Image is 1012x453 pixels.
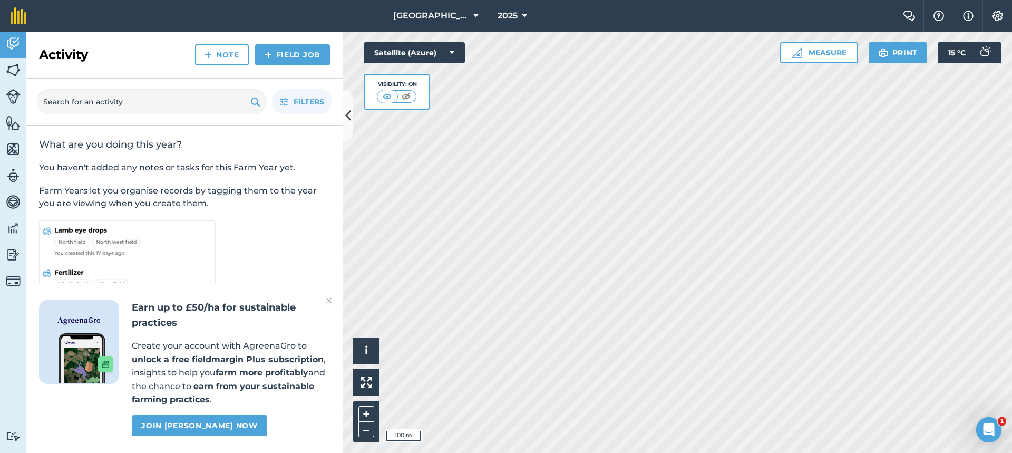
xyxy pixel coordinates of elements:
[265,49,272,61] img: svg+xml;base64,PHN2ZyB4bWxucz0iaHR0cDovL3d3dy53My5vcmcvMjAwMC9zdmciIHdpZHRoPSIxNCIgaGVpZ2h0PSIyNC...
[6,168,21,184] img: svg+xml;base64,PD94bWwgdmVyc2lvbj0iMS4wIiBlbmNvZGluZz0idXRmLTgiPz4KPCEtLSBHZW5lcmF0b3I6IEFkb2JlIE...
[205,49,212,61] img: svg+xml;base64,PHN2ZyB4bWxucz0iaHR0cDovL3d3dy53My5vcmcvMjAwMC9zdmciIHdpZHRoPSIxNCIgaGVpZ2h0PSIyNC...
[932,11,945,21] img: A question mark icon
[365,344,368,357] span: i
[6,247,21,263] img: svg+xml;base64,PD94bWwgdmVyc2lvbj0iMS4wIiBlbmNvZGluZz0idXRmLTgiPz4KPCEtLSBHZW5lcmF0b3I6IEFkb2JlIE...
[39,138,330,151] h2: What are you doing this year?
[869,42,928,63] button: Print
[400,91,413,102] img: svg+xml;base64,PHN2ZyB4bWxucz0iaHR0cDovL3d3dy53My5vcmcvMjAwMC9zdmciIHdpZHRoPSI1MCIgaGVpZ2h0PSI0MC...
[37,89,267,114] input: Search for an activity
[780,42,858,63] button: Measure
[903,11,916,21] img: Two speech bubbles overlapping with the left bubble in the forefront
[364,42,465,63] button: Satellite (Azure)
[195,44,249,65] a: Note
[132,354,324,364] strong: unlock a free fieldmargin Plus subscription
[6,36,21,52] img: svg+xml;base64,PD94bWwgdmVyc2lvbj0iMS4wIiBlbmNvZGluZz0idXRmLTgiPz4KPCEtLSBHZW5lcmF0b3I6IEFkb2JlIE...
[6,115,21,131] img: svg+xml;base64,PHN2ZyB4bWxucz0iaHR0cDovL3d3dy53My5vcmcvMjAwMC9zdmciIHdpZHRoPSI1NiIgaGVpZ2h0PSI2MC...
[132,415,267,436] a: Join [PERSON_NAME] now
[6,274,21,288] img: svg+xml;base64,PD94bWwgdmVyc2lvbj0iMS4wIiBlbmNvZGluZz0idXRmLTgiPz4KPCEtLSBHZW5lcmF0b3I6IEFkb2JlIE...
[381,91,394,102] img: svg+xml;base64,PHN2ZyB4bWxucz0iaHR0cDovL3d3dy53My5vcmcvMjAwMC9zdmciIHdpZHRoPSI1MCIgaGVpZ2h0PSI0MC...
[6,62,21,78] img: svg+xml;base64,PHN2ZyB4bWxucz0iaHR0cDovL3d3dy53My5vcmcvMjAwMC9zdmciIHdpZHRoPSI1NiIgaGVpZ2h0PSI2MC...
[39,46,88,63] h2: Activity
[132,339,330,407] p: Create your account with AgreenaGro to , insights to help you and the chance to .
[11,7,26,24] img: fieldmargin Logo
[250,95,260,108] img: svg+xml;base64,PHN2ZyB4bWxucz0iaHR0cDovL3d3dy53My5vcmcvMjAwMC9zdmciIHdpZHRoPSIxOSIgaGVpZ2h0PSIyNC...
[358,406,374,422] button: +
[272,89,332,114] button: Filters
[6,141,21,157] img: svg+xml;base64,PHN2ZyB4bWxucz0iaHR0cDovL3d3dy53My5vcmcvMjAwMC9zdmciIHdpZHRoPSI1NiIgaGVpZ2h0PSI2MC...
[938,42,1001,63] button: 15 °C
[326,294,332,307] img: svg+xml;base64,PHN2ZyB4bWxucz0iaHR0cDovL3d3dy53My5vcmcvMjAwMC9zdmciIHdpZHRoPSIyMiIgaGVpZ2h0PSIzMC...
[39,161,330,174] p: You haven't added any notes or tasks for this Farm Year yet.
[255,44,330,65] a: Field Job
[216,368,308,378] strong: farm more profitably
[353,338,379,364] button: i
[6,431,21,441] img: svg+xml;base64,PD94bWwgdmVyc2lvbj0iMS4wIiBlbmNvZGluZz0idXRmLTgiPz4KPCEtLSBHZW5lcmF0b3I6IEFkb2JlIE...
[39,185,330,210] p: Farm Years let you organise records by tagging them to the year you are viewing when you create t...
[991,11,1004,21] img: A cog icon
[6,89,21,104] img: svg+xml;base64,PD94bWwgdmVyc2lvbj0iMS4wIiBlbmNvZGluZz0idXRmLTgiPz4KPCEtLSBHZW5lcmF0b3I6IEFkb2JlIE...
[498,9,518,22] span: 2025
[976,417,1001,442] iframe: Intercom live chat
[6,220,21,236] img: svg+xml;base64,PD94bWwgdmVyc2lvbj0iMS4wIiBlbmNvZGluZz0idXRmLTgiPz4KPCEtLSBHZW5lcmF0b3I6IEFkb2JlIE...
[132,381,314,405] strong: earn from your sustainable farming practices
[6,194,21,210] img: svg+xml;base64,PD94bWwgdmVyc2lvbj0iMS4wIiBlbmNvZGluZz0idXRmLTgiPz4KPCEtLSBHZW5lcmF0b3I6IEFkb2JlIE...
[59,333,113,383] img: Screenshot of the Gro app
[963,9,974,22] img: svg+xml;base64,PHN2ZyB4bWxucz0iaHR0cDovL3d3dy53My5vcmcvMjAwMC9zdmciIHdpZHRoPSIxNyIgaGVpZ2h0PSIxNy...
[878,46,888,59] img: svg+xml;base64,PHN2ZyB4bWxucz0iaHR0cDovL3d3dy53My5vcmcvMjAwMC9zdmciIHdpZHRoPSIxOSIgaGVpZ2h0PSIyNC...
[358,422,374,437] button: –
[361,377,372,388] img: Four arrows, one pointing top left, one top right, one bottom right and the last bottom left
[132,300,330,331] h2: Earn up to £50/ha for sustainable practices
[974,42,995,63] img: svg+xml;base64,PD94bWwgdmVyc2lvbj0iMS4wIiBlbmNvZGluZz0idXRmLTgiPz4KPCEtLSBHZW5lcmF0b3I6IEFkb2JlIE...
[998,417,1006,426] span: 1
[792,47,802,58] img: Ruler icon
[377,80,417,89] div: Visibility: On
[393,9,469,22] span: [GEOGRAPHIC_DATA]
[294,96,324,108] span: Filters
[948,42,966,63] span: 15 ° C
